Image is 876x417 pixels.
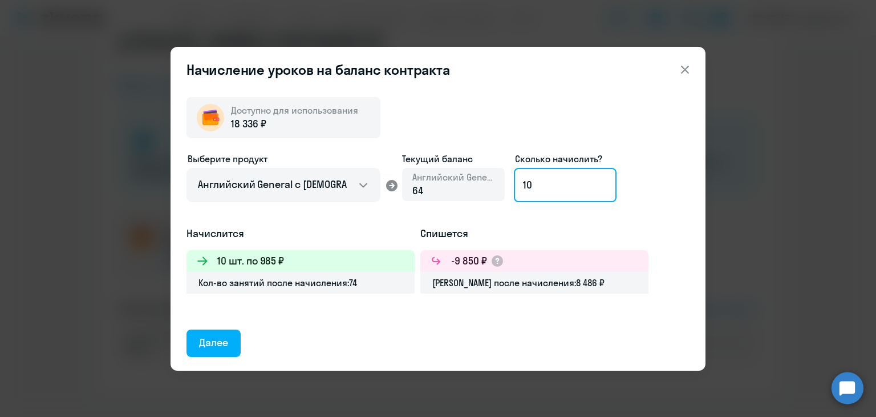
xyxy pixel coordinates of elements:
div: [PERSON_NAME] после начисления: 8 486 ₽ [420,272,648,294]
span: 18 336 ₽ [231,117,266,131]
div: Далее [199,335,228,350]
h5: Начислится [186,226,415,241]
span: 64 [412,184,423,197]
img: wallet-circle.png [197,104,224,131]
span: Английский General [412,171,494,183]
h3: -9 850 ₽ [451,254,487,268]
button: Далее [186,330,241,357]
span: Выберите продукт [188,153,267,165]
div: Кол-во занятий после начисления: 74 [186,272,415,294]
span: Текущий баланс [402,152,505,166]
span: Сколько начислить? [515,153,602,165]
h5: Спишется [420,226,648,241]
h3: 10 шт. по 985 ₽ [217,254,284,268]
header: Начисление уроков на баланс контракта [171,61,705,79]
span: Доступно для использования [231,105,358,116]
